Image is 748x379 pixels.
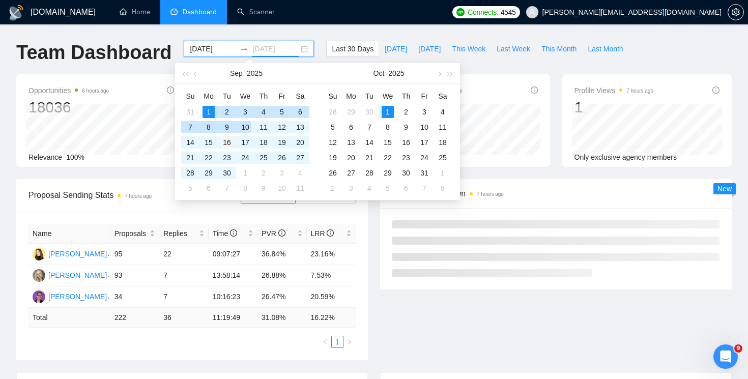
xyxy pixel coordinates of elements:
td: 2025-10-19 [324,150,342,165]
td: 2025-10-12 [324,135,342,150]
td: 2025-10-24 [415,150,434,165]
span: Dashboard [183,8,217,16]
div: 4 [437,106,449,118]
span: info-circle [712,86,720,94]
td: 2025-10-23 [397,150,415,165]
th: Replies [159,224,208,244]
span: info-circle [278,229,285,237]
td: 2025-10-11 [291,181,309,196]
td: 2025-10-27 [342,165,360,181]
button: 2025 [247,63,263,83]
td: 2025-10-28 [360,165,379,181]
div: 29 [382,167,394,179]
img: KK [33,269,45,282]
td: 2025-10-02 [397,104,415,120]
td: 2025-09-17 [236,135,254,150]
td: 2025-10-16 [397,135,415,150]
time: 6 hours ago [82,88,109,94]
div: 7 [184,121,196,133]
a: KK[PERSON_NAME] [33,271,107,279]
a: searchScanner [237,8,275,16]
div: 18036 [28,98,109,117]
div: 11 [437,121,449,133]
div: 16 [400,136,412,149]
time: 7 hours ago [125,193,152,199]
td: 2025-10-09 [254,181,273,196]
div: 30 [221,167,233,179]
span: Last Week [497,43,530,54]
input: End date [252,43,299,54]
div: 1 [574,98,654,117]
div: 14 [363,136,376,149]
span: Last Month [588,43,623,54]
div: 31 [418,167,430,179]
td: 2025-10-29 [379,165,397,181]
div: 3 [345,182,357,194]
div: 19 [327,152,339,164]
div: 10 [239,121,251,133]
div: 5 [276,106,288,118]
div: 15 [203,136,215,149]
th: Th [254,88,273,104]
td: 26.88% [257,265,306,286]
td: 2025-10-07 [360,120,379,135]
span: Invitations [392,84,463,97]
div: 24 [239,152,251,164]
span: right [347,339,353,345]
td: 2025-11-02 [324,181,342,196]
td: 2025-09-16 [218,135,236,150]
div: 2 [257,167,270,179]
td: 2025-09-04 [254,104,273,120]
div: 9 [400,121,412,133]
td: 2025-10-18 [434,135,452,150]
div: 13 [345,136,357,149]
div: 11 [257,121,270,133]
td: 2025-09-14 [181,135,199,150]
span: This Month [541,43,577,54]
td: 2025-10-31 [415,165,434,181]
td: 2025-10-08 [236,181,254,196]
div: 4 [294,167,306,179]
div: 25 [437,152,449,164]
td: 2025-10-10 [273,181,291,196]
div: 26 [327,167,339,179]
div: 30 [363,106,376,118]
td: 2025-09-07 [181,120,199,135]
div: 11 [294,182,306,194]
li: Previous Page [319,336,331,348]
div: 15 [382,136,394,149]
td: 2025-09-06 [291,104,309,120]
div: 8 [437,182,449,194]
td: 2025-09-22 [199,150,218,165]
td: 2025-09-28 [181,165,199,181]
td: 2025-10-06 [199,181,218,196]
td: 36.84% [257,244,306,265]
th: Mo [342,88,360,104]
td: 2025-10-01 [379,104,397,120]
td: 23.16% [307,244,356,265]
span: info-circle [531,86,538,94]
div: 7 [418,182,430,194]
div: 19 [276,136,288,149]
td: 2025-10-07 [218,181,236,196]
div: 12 [327,136,339,149]
div: 1 [203,106,215,118]
td: 2025-09-30 [218,165,236,181]
td: 2025-09-05 [273,104,291,120]
td: 11:19:49 [209,308,257,328]
div: 21 [363,152,376,164]
span: Opportunities [28,84,109,97]
div: 23 [400,152,412,164]
div: 31 [184,106,196,118]
td: 2025-10-10 [415,120,434,135]
td: 2025-10-25 [434,150,452,165]
div: [PERSON_NAME] [48,270,107,281]
button: Last Month [582,41,628,57]
span: swap-right [240,45,248,53]
div: 9 [221,121,233,133]
td: 2025-09-29 [342,104,360,120]
td: 2025-09-30 [360,104,379,120]
th: Fr [415,88,434,104]
td: 2025-09-25 [254,150,273,165]
button: 2025 [388,63,404,83]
